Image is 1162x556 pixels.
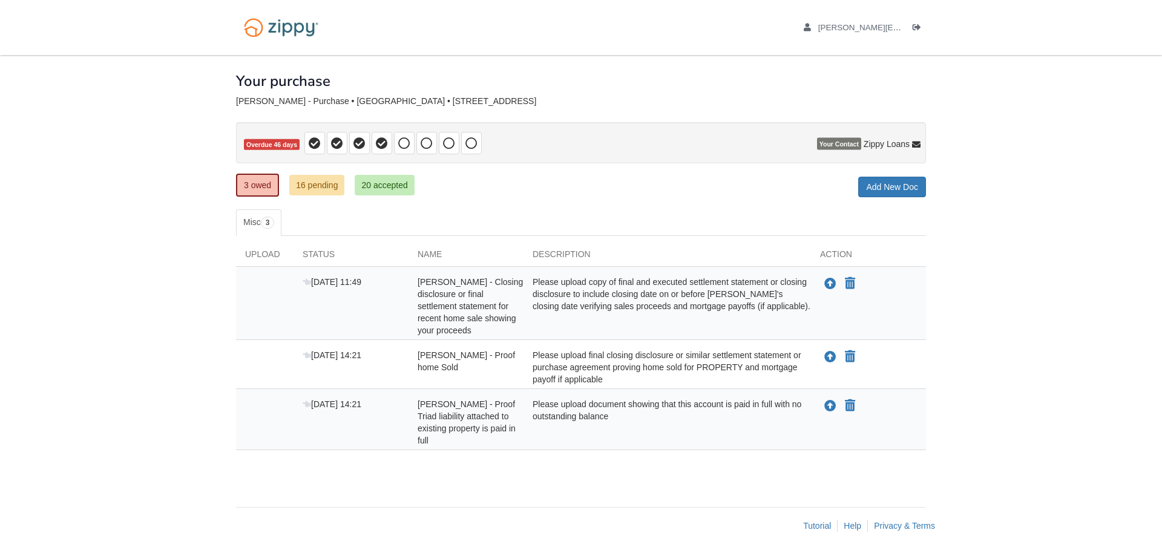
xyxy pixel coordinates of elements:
span: Overdue 46 days [244,139,300,151]
button: Upload Justin Jones - Closing disclosure or final settlement statement for recent home sale showi... [823,276,838,292]
a: 3 owed [236,174,279,197]
span: [DATE] 14:21 [303,350,361,360]
span: [DATE] 14:21 [303,399,361,409]
div: Description [524,248,811,266]
button: Declare Justin Jones Sr. - Proof Triad liability attached to existing property is paid in full no... [844,399,856,413]
div: Please upload final closing disclosure or similar settlement statement or purchase agreement prov... [524,349,811,385]
span: 3 [261,217,275,229]
h1: Your purchase [236,73,330,89]
span: Zippy Loans [864,138,910,150]
a: Tutorial [803,521,831,531]
div: [PERSON_NAME] - Purchase • [GEOGRAPHIC_DATA] • [STREET_ADDRESS] [236,96,926,106]
span: [DATE] 11:49 [303,277,361,287]
div: Upload [236,248,294,266]
img: Logo [236,12,326,43]
button: Declare Justin Jones - Closing disclosure or final settlement statement for recent home sale show... [844,276,856,291]
a: Log out [913,23,926,35]
span: justin.jones3268@gmail.com [818,23,1024,32]
a: Add New Doc [858,177,926,197]
div: Please upload copy of final and executed settlement statement or closing disclosure to include cl... [524,276,811,336]
span: [PERSON_NAME] - Proof home Sold [418,350,515,372]
button: Upload Justin Jones Sr. - Proof Triad liability attached to existing property is paid in full [823,398,838,414]
span: Your Contact [817,138,861,150]
div: Status [294,248,409,266]
a: Misc [236,209,281,236]
a: Privacy & Terms [874,521,935,531]
a: 16 pending [289,175,344,195]
div: Name [409,248,524,266]
button: Upload Justin Jones Sr. - Proof home Sold [823,349,838,365]
span: [PERSON_NAME] - Proof Triad liability attached to existing property is paid in full [418,399,516,445]
div: Action [811,248,926,266]
a: 20 accepted [355,175,414,195]
span: [PERSON_NAME] - Closing disclosure or final settlement statement for recent home sale showing you... [418,277,523,335]
a: edit profile [804,23,1024,35]
div: Please upload document showing that this account is paid in full with no outstanding balance [524,398,811,446]
a: Help [844,521,861,531]
button: Declare Justin Jones Sr. - Proof home Sold not applicable [844,350,856,364]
